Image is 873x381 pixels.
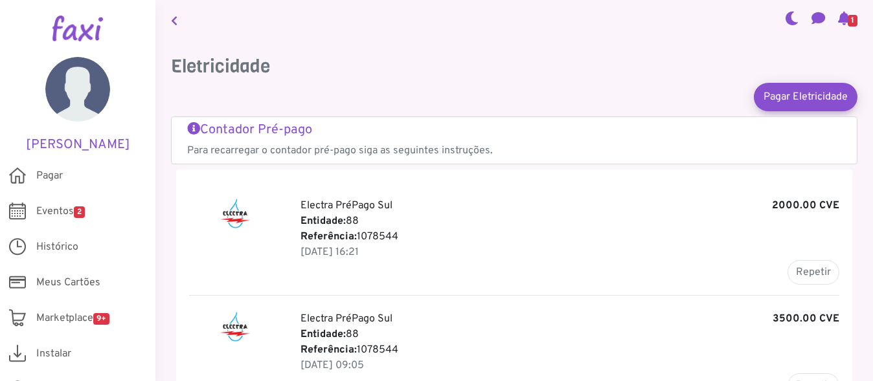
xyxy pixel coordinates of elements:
b: Entidade: [300,328,346,341]
b: Entidade: [300,215,346,228]
p: 1078544 [300,342,839,358]
span: Eventos [36,204,85,219]
p: 88 [300,213,839,229]
span: Pagar [36,168,63,184]
h5: Contador Pré-pago [187,122,841,138]
p: Para recarregar o contador pré-pago siga as seguintes instruções. [187,143,841,158]
span: Marketplace [36,310,109,326]
p: 24 Jul 2025, 10:05 [300,358,839,373]
button: Repetir [788,260,839,285]
span: Instalar [36,346,71,362]
h5: [PERSON_NAME] [19,137,136,153]
img: Electra PréPago Sul [219,198,252,229]
img: Electra PréPago Sul [219,311,252,342]
p: Electra PréPago Sul [300,198,839,213]
p: 1078544 [300,229,839,245]
span: Meus Cartões [36,275,100,290]
p: 88 [300,327,839,342]
span: 2 [74,206,85,218]
b: Referência: [300,230,357,243]
b: Referência: [300,343,357,356]
a: Contador Pré-pago Para recarregar o contador pré-pago siga as seguintes instruções. [187,122,841,158]
span: Histórico [36,239,78,255]
span: 9+ [93,313,109,325]
p: Electra PréPago Sul [300,311,839,327]
a: [PERSON_NAME] [19,57,136,153]
span: 1 [848,15,857,27]
b: 3500.00 CVE [773,311,839,327]
h3: Eletricidade [171,56,857,78]
p: 31 Aug 2025, 17:21 [300,245,839,260]
a: Pagar Eletricidade [754,83,857,111]
b: 2000.00 CVE [772,198,839,213]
